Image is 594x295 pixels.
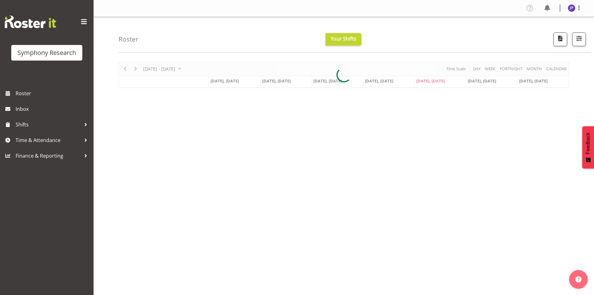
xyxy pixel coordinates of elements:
[553,32,567,46] button: Download a PDF of the roster according to the set date range.
[582,126,594,169] button: Feedback - Show survey
[16,89,90,98] span: Roster
[16,151,81,160] span: Finance & Reporting
[575,276,582,283] img: help-xxl-2.png
[17,48,76,57] div: Symphony Research
[572,32,586,46] button: Filter Shifts
[326,33,361,46] button: Your Shifts
[118,36,138,43] h4: Roster
[16,135,81,145] span: Time & Attendance
[5,16,56,28] img: Rosterit website logo
[16,120,81,129] span: Shifts
[568,4,575,12] img: judith-partridge11888.jpg
[16,104,90,114] span: Inbox
[331,35,356,42] span: Your Shifts
[585,132,591,154] span: Feedback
